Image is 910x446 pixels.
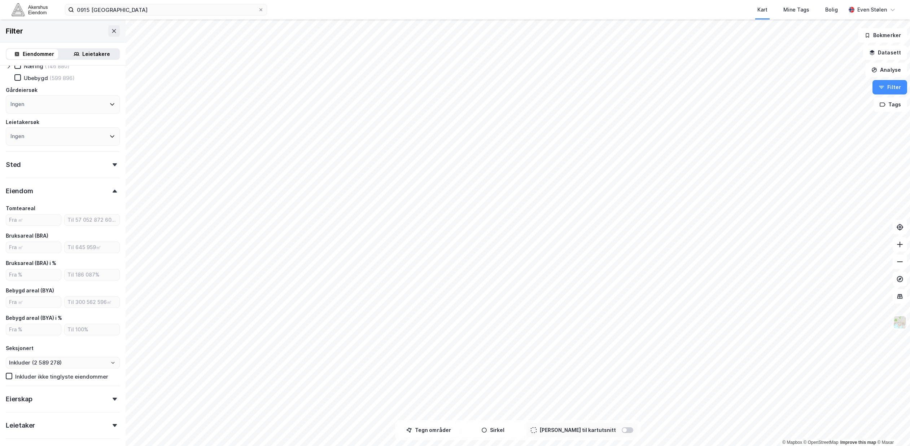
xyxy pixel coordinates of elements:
div: Ingen [10,132,24,141]
div: Kontrollprogram for chat [874,411,910,446]
div: Kart [757,5,767,14]
a: Mapbox [782,440,802,445]
a: Improve this map [840,440,876,445]
div: Eiendom [6,187,33,195]
input: Til 57 052 872 600㎡ [65,215,119,225]
div: Ingen [10,100,24,109]
div: Filter [6,25,23,37]
div: Ubebygd [24,75,48,81]
input: Fra ㎡ [6,242,61,253]
div: Tomteareal [6,204,35,213]
div: Gårdeiersøk [6,86,38,94]
img: akershus-eiendom-logo.9091f326c980b4bce74ccdd9f866810c.svg [12,3,48,16]
input: Fra % [6,269,61,280]
div: Mine Tags [783,5,809,14]
div: (599 896) [49,75,75,81]
a: OpenStreetMap [804,440,839,445]
button: Tags [874,97,907,112]
div: Eiendommer [23,50,54,58]
input: Fra ㎡ [6,297,61,308]
input: Søk på adresse, matrikkel, gårdeiere, leietakere eller personer [74,4,258,15]
button: Tegn områder [398,423,459,437]
div: Sted [6,160,21,169]
div: Bebygd areal (BYA) [6,286,54,295]
div: Leietakersøk [6,118,39,127]
button: Datasett [863,45,907,60]
div: Eierskap [6,395,32,403]
button: Filter [872,80,907,94]
input: Fra ㎡ [6,215,61,225]
div: Bruksareal (BRA) i % [6,259,56,268]
button: Bokmerker [858,28,907,43]
div: Bebygd areal (BYA) i % [6,314,62,322]
input: Til 100% [65,324,119,335]
input: Til 186 087% [65,269,119,280]
div: Leietakere [82,50,110,58]
div: Even Stølen [857,5,887,14]
iframe: Chat Widget [874,411,910,446]
input: Til 300 562 596㎡ [65,297,119,308]
div: (146 880) [45,63,70,70]
img: Z [893,315,907,329]
div: Bolig [825,5,838,14]
div: Seksjonert [6,344,34,353]
button: Sirkel [462,423,524,437]
div: Næring [24,63,43,70]
button: Analyse [865,63,907,77]
input: Til 645 959㎡ [65,242,119,253]
input: ClearOpen [6,357,119,368]
div: [PERSON_NAME] til kartutsnitt [539,426,616,434]
button: Open [110,360,116,366]
input: Fra % [6,324,61,335]
div: Inkluder ikke tinglyste eiendommer [15,373,108,380]
div: Leietaker [6,421,35,430]
div: Bruksareal (BRA) [6,231,48,240]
